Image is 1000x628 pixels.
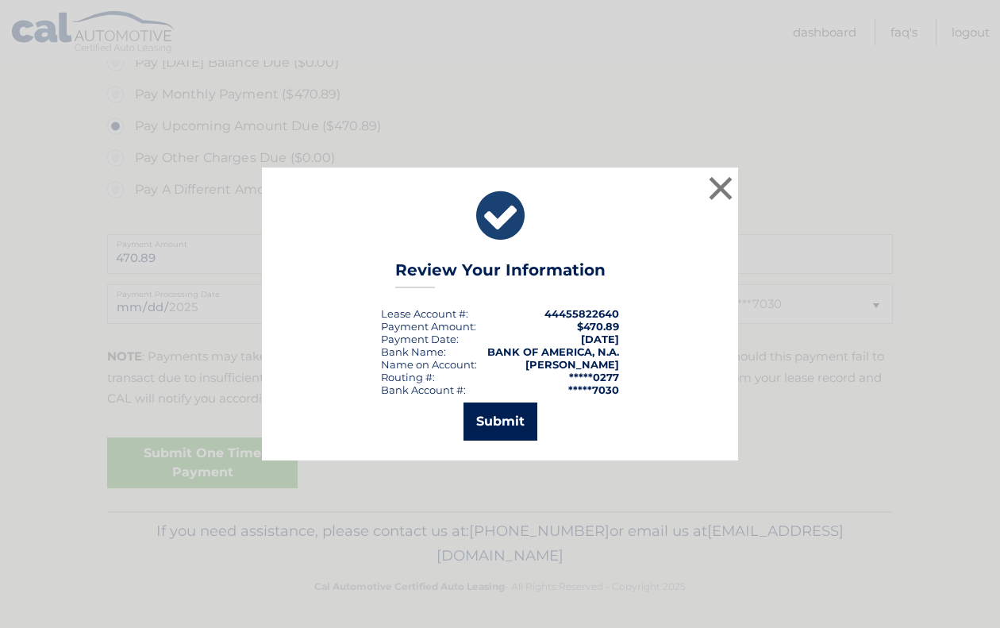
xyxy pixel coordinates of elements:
[705,172,737,204] button: ×
[581,333,619,345] span: [DATE]
[463,403,537,441] button: Submit
[381,358,477,371] div: Name on Account:
[487,345,619,358] strong: BANK OF AMERICA, N.A.
[381,383,466,396] div: Bank Account #:
[381,307,468,320] div: Lease Account #:
[381,345,446,358] div: Bank Name:
[381,333,456,345] span: Payment Date
[525,358,619,371] strong: [PERSON_NAME]
[381,333,459,345] div: :
[544,307,619,320] strong: 44455822640
[381,320,476,333] div: Payment Amount:
[577,320,619,333] span: $470.89
[381,371,435,383] div: Routing #:
[395,260,606,288] h3: Review Your Information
